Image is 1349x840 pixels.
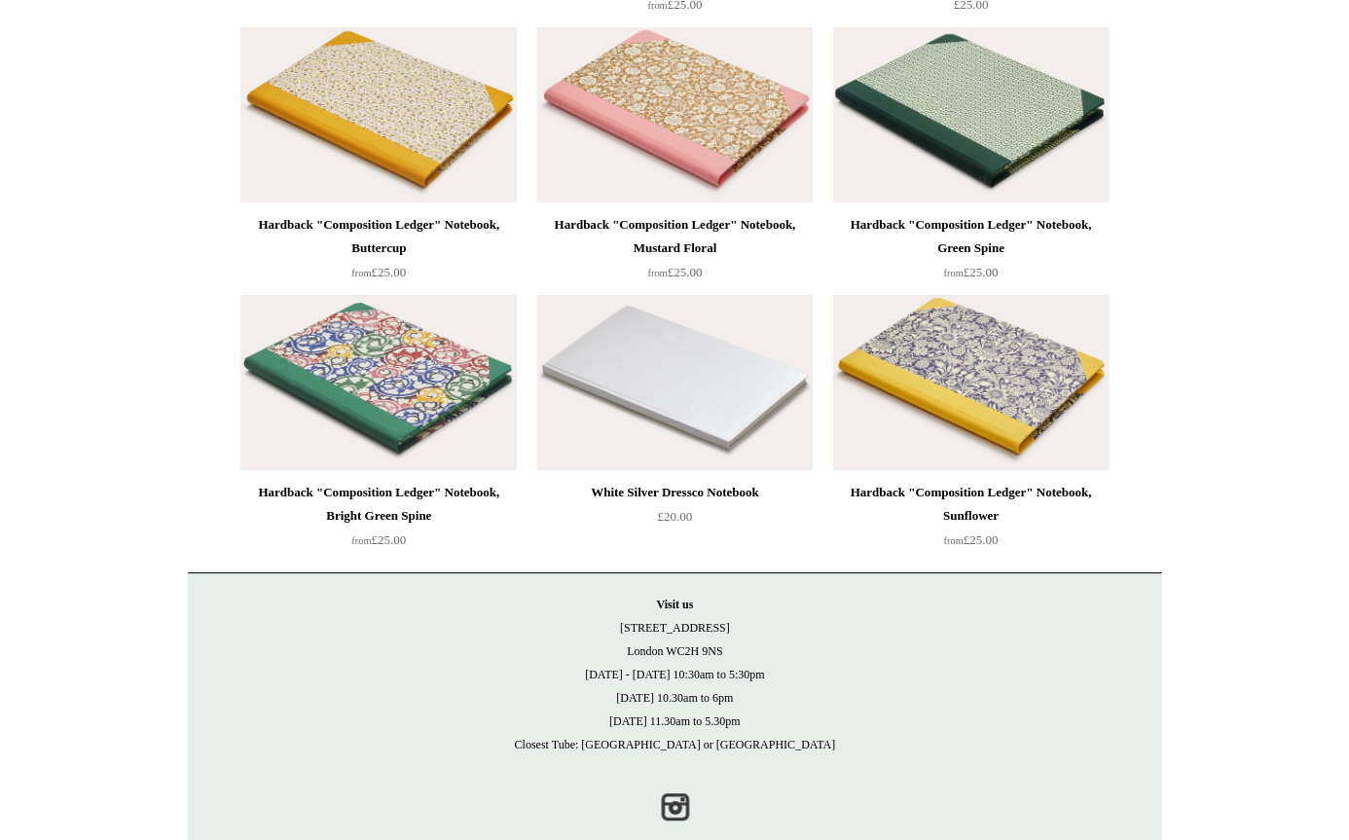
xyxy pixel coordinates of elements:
div: White Silver Dressco Notebook [541,481,808,504]
span: £25.00 [943,532,998,547]
a: Hardback "Composition Ledger" Notebook, Sunflower from£25.00 [832,481,1109,561]
a: Hardback "Composition Ledger" Notebook, Green Spine from£25.00 [832,213,1109,293]
img: Hardback "Composition Ledger" Notebook, Green Spine [832,27,1109,202]
div: Hardback "Composition Ledger" Notebook, Green Spine [837,213,1104,260]
a: Instagram [653,785,696,828]
img: White Silver Dressco Notebook [536,295,813,470]
strong: Visit us [656,598,693,611]
div: Hardback "Composition Ledger" Notebook, Mustard Floral [541,213,808,260]
a: Hardback "Composition Ledger" Notebook, Bright Green Spine from£25.00 [240,481,517,561]
a: White Silver Dressco Notebook £20.00 [536,481,813,561]
span: from [351,535,371,546]
span: from [647,268,667,278]
span: from [943,268,963,278]
img: Hardback "Composition Ledger" Notebook, Buttercup [240,27,517,202]
span: from [351,268,371,278]
img: Hardback "Composition Ledger" Notebook, Bright Green Spine [240,295,517,470]
span: £25.00 [351,265,406,279]
span: £25.00 [943,265,998,279]
div: Hardback "Composition Ledger" Notebook, Buttercup [245,213,512,260]
span: £25.00 [647,265,702,279]
a: Hardback "Composition Ledger" Notebook, Mustard Floral from£25.00 [536,213,813,293]
img: Hardback "Composition Ledger" Notebook, Sunflower [832,295,1109,470]
img: Hardback "Composition Ledger" Notebook, Mustard Floral [536,27,813,202]
p: [STREET_ADDRESS] London WC2H 9NS [DATE] - [DATE] 10:30am to 5:30pm [DATE] 10.30am to 6pm [DATE] 1... [207,593,1142,756]
a: White Silver Dressco Notebook White Silver Dressco Notebook [536,295,813,470]
span: £25.00 [351,532,406,547]
a: Hardback "Composition Ledger" Notebook, Sunflower Hardback "Composition Ledger" Notebook, Sunflower [832,295,1109,470]
div: Hardback "Composition Ledger" Notebook, Sunflower [837,481,1104,528]
span: £20.00 [657,509,692,524]
div: Hardback "Composition Ledger" Notebook, Bright Green Spine [245,481,512,528]
a: Hardback "Composition Ledger" Notebook, Buttercup from£25.00 [240,213,517,293]
a: Hardback "Composition Ledger" Notebook, Bright Green Spine Hardback "Composition Ledger" Notebook... [240,295,517,470]
span: from [943,535,963,546]
a: Hardback "Composition Ledger" Notebook, Buttercup Hardback "Composition Ledger" Notebook, Buttercup [240,27,517,202]
a: Hardback "Composition Ledger" Notebook, Green Spine Hardback "Composition Ledger" Notebook, Green... [832,27,1109,202]
a: Hardback "Composition Ledger" Notebook, Mustard Floral Hardback "Composition Ledger" Notebook, Mu... [536,27,813,202]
